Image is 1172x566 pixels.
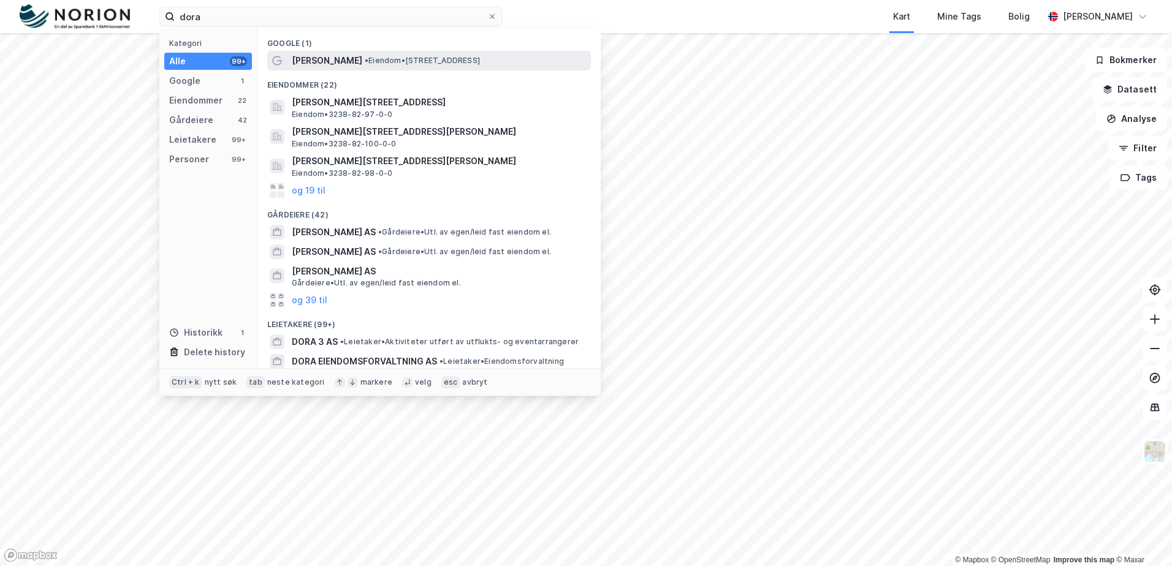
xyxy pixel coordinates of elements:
button: og 19 til [292,183,325,198]
div: [PERSON_NAME] [1063,9,1133,24]
div: Leietakere (99+) [257,310,601,332]
span: • [439,357,443,366]
iframe: Chat Widget [1111,507,1172,566]
div: 99+ [230,135,247,145]
span: Leietaker • Aktiviteter utført av utflukts- og eventarrangører [340,337,579,347]
button: Analyse [1096,107,1167,131]
div: Eiendommer (22) [257,70,601,92]
span: Gårdeiere • Utl. av egen/leid fast eiendom el. [378,227,551,237]
div: markere [360,377,392,387]
div: Bolig [1008,9,1030,24]
div: Google [169,74,200,88]
div: Ctrl + k [169,376,202,388]
div: 1 [237,328,247,338]
span: Eiendom • 3238-82-98-0-0 [292,168,392,178]
span: [PERSON_NAME] AS [292,264,586,279]
div: esc [441,376,460,388]
span: [PERSON_NAME][STREET_ADDRESS] [292,95,586,110]
div: Personer [169,152,209,167]
span: [PERSON_NAME][STREET_ADDRESS][PERSON_NAME] [292,124,586,139]
div: 99+ [230,56,247,66]
a: Mapbox [955,556,989,564]
span: Eiendom • [STREET_ADDRESS] [365,56,480,66]
div: Gårdeiere (42) [257,200,601,222]
div: Historikk [169,325,223,340]
div: 22 [237,96,247,105]
span: • [365,56,368,65]
span: • [340,337,344,346]
div: avbryt [462,377,487,387]
span: Leietaker • Eiendomsforvaltning [439,357,564,366]
div: Delete history [184,345,245,360]
span: [PERSON_NAME][STREET_ADDRESS][PERSON_NAME] [292,154,586,168]
div: Alle [169,54,186,69]
div: Eiendommer [169,93,223,108]
div: Kart [893,9,910,24]
div: velg [415,377,432,387]
div: Mine Tags [937,9,981,24]
a: Mapbox homepage [4,548,58,562]
div: Google (1) [257,29,601,51]
a: OpenStreetMap [991,556,1051,564]
span: Eiendom • 3238-82-100-0-0 [292,139,397,149]
div: Leietakere [169,132,216,147]
span: • [378,247,382,256]
button: Tags [1110,165,1167,190]
img: norion-logo.80e7a08dc31c2e691866.png [20,4,130,29]
button: Datasett [1092,77,1167,102]
span: • [378,227,382,236]
span: DORA 3 AS [292,334,338,349]
button: Bokmerker [1084,48,1167,72]
a: Improve this map [1054,556,1114,564]
div: nytt søk [205,377,237,387]
span: Eiendom • 3238-82-97-0-0 [292,110,392,119]
span: DORA EIENDOMSFORVALTNING AS [292,354,437,369]
div: 1 [237,76,247,86]
div: Gårdeiere [169,113,213,127]
button: Filter [1108,136,1167,160]
div: 42 [237,115,247,125]
span: [PERSON_NAME] [292,53,362,68]
span: Gårdeiere • Utl. av egen/leid fast eiendom el. [378,247,551,257]
div: Kategori [169,39,252,48]
span: [PERSON_NAME] AS [292,225,376,240]
span: [PERSON_NAME] AS [292,244,376,259]
img: Z [1143,440,1166,463]
div: neste kategori [267,377,325,387]
input: Søk på adresse, matrikkel, gårdeiere, leietakere eller personer [175,7,487,26]
div: Kontrollprogram for chat [1111,507,1172,566]
div: tab [246,376,265,388]
span: Gårdeiere • Utl. av egen/leid fast eiendom el. [292,278,461,288]
button: og 39 til [292,293,327,308]
div: 99+ [230,154,247,164]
